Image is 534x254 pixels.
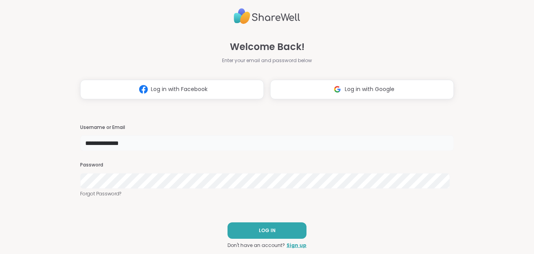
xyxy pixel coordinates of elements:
span: Log in with Facebook [151,85,208,93]
img: ShareWell Logomark [136,82,151,97]
h3: Password [80,162,454,168]
span: Don't have an account? [228,242,285,249]
span: Welcome Back! [230,40,305,54]
button: Log in with Google [270,80,454,99]
button: LOG IN [228,222,306,239]
span: Enter your email and password below [222,57,312,64]
span: LOG IN [259,227,276,234]
a: Sign up [287,242,306,249]
a: Forgot Password? [80,190,454,197]
h3: Username or Email [80,124,454,131]
img: ShareWell Logomark [330,82,345,97]
img: ShareWell Logo [234,5,300,27]
button: Log in with Facebook [80,80,264,99]
span: Log in with Google [345,85,394,93]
